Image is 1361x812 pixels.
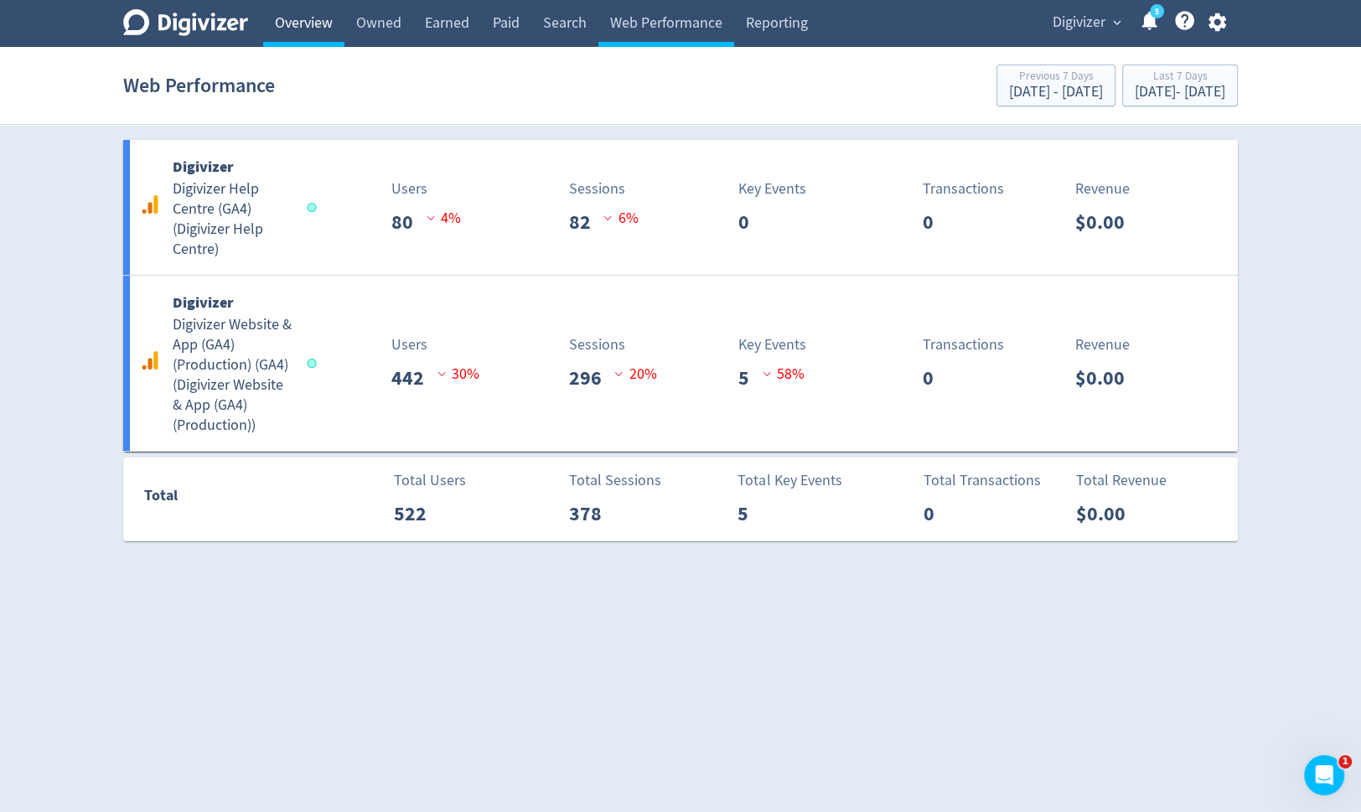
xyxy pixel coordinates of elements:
p: Total Sessions [569,469,661,492]
a: DigivizerDigivizer Website & App (GA4) (Production) (GA4)(Digivizer Website & App (GA4) (Producti... [123,276,1238,451]
span: 1 [1338,755,1352,768]
p: Transactions [923,334,1004,356]
div: [DATE] - [DATE] [1009,85,1103,100]
p: $0.00 [1076,499,1139,529]
p: $0.00 [1075,363,1138,393]
p: 30 % [437,363,479,385]
p: Revenue [1075,178,1130,200]
p: 20 % [614,363,656,385]
h5: Digivizer Help Centre (GA4) ( Digivizer Help Centre ) [173,179,292,260]
span: Data last synced: 12 Oct 2025, 5:01pm (AEDT) [308,203,322,212]
span: Data last synced: 13 Oct 2025, 4:01am (AEDT) [308,359,322,368]
h1: Web Performance [123,59,275,112]
button: Previous 7 Days[DATE] - [DATE] [996,65,1115,106]
div: Previous 7 Days [1009,70,1103,85]
p: 5 [737,499,762,529]
a: 5 [1150,4,1164,18]
p: Users [391,178,427,200]
button: Digivizer [1047,9,1126,36]
b: Digivizer [173,292,234,313]
p: Revenue [1075,334,1130,356]
p: Total Users [393,469,465,492]
b: Digivizer [173,157,234,177]
p: Total Transactions [924,469,1041,492]
p: Key Events [738,334,806,356]
p: 0 [923,363,947,393]
p: Sessions [568,334,624,356]
p: 442 [391,363,437,393]
p: 4 % [427,207,461,230]
p: 0 [924,499,948,529]
p: $0.00 [1075,207,1138,237]
text: 5 [1155,6,1159,18]
p: 296 [568,363,614,393]
div: Total [144,484,308,515]
p: Transactions [923,178,1004,200]
p: 378 [569,499,615,529]
p: Total Revenue [1076,469,1167,492]
p: 5 [738,363,763,393]
p: 58 % [763,363,805,385]
button: Last 7 Days[DATE]- [DATE] [1122,65,1238,106]
p: 0 [738,207,763,237]
div: [DATE] - [DATE] [1135,85,1225,100]
span: expand_more [1110,15,1125,30]
div: Last 7 Days [1135,70,1225,85]
p: 522 [393,499,439,529]
p: 80 [391,207,427,237]
a: DigivizerDigivizer Help Centre (GA4)(Digivizer Help Centre)Users80 4%Sessions82 6%Key Events0Tran... [123,140,1238,275]
iframe: Intercom live chat [1304,755,1344,795]
p: Users [391,334,427,356]
p: 6 % [603,207,638,230]
p: 82 [568,207,603,237]
h5: Digivizer Website & App (GA4) (Production) (GA4) ( Digivizer Website & App (GA4) (Production) ) [173,315,292,436]
p: Total Key Events [737,469,841,492]
p: Sessions [568,178,624,200]
span: Digivizer [1053,9,1105,36]
p: Key Events [738,178,806,200]
p: 0 [923,207,947,237]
